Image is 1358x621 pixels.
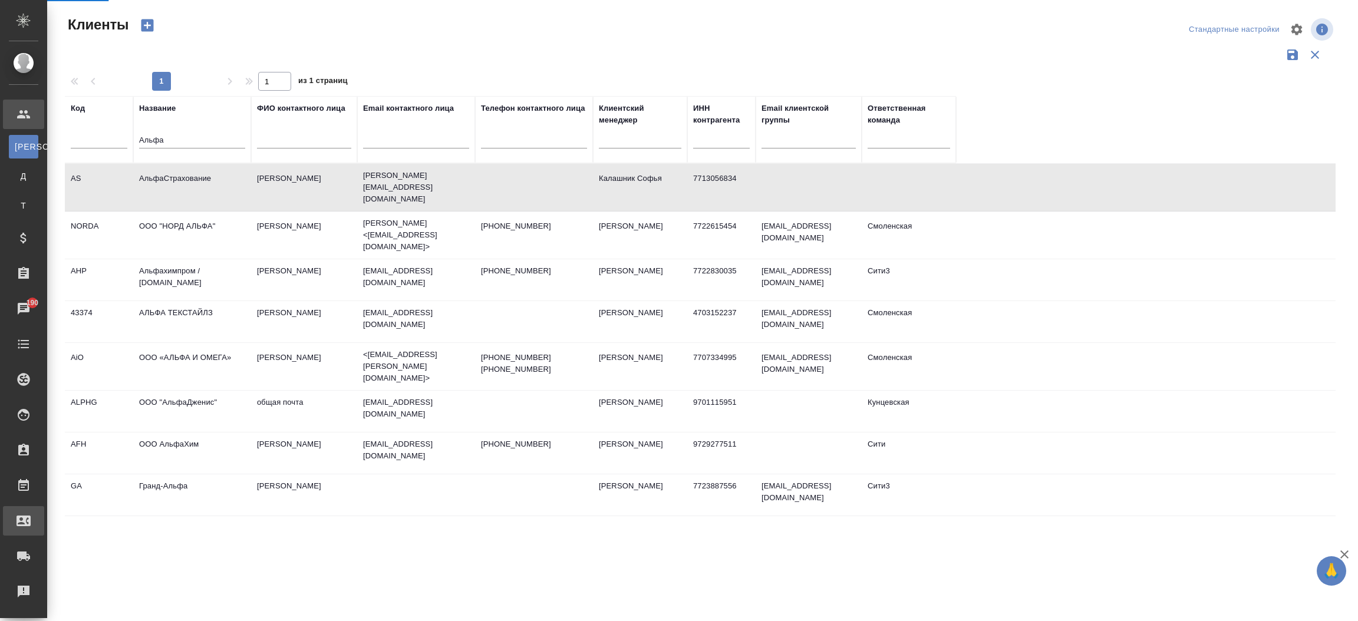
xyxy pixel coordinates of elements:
td: 7722615454 [687,214,756,256]
a: [PERSON_NAME] [9,135,38,158]
a: Д [9,164,38,188]
td: общая почта [251,391,357,432]
td: [PERSON_NAME] [251,167,357,208]
div: Клиентский менеджер [599,103,681,126]
td: Сити3 [862,259,956,300]
td: ООО "НОРД АЛЬФА" [133,214,251,256]
div: Email клиентской группы [762,103,856,126]
div: Код [71,103,85,114]
td: Смоленская [862,214,956,256]
td: [PERSON_NAME] [593,259,687,300]
span: Настроить таблицу [1283,15,1311,44]
td: [PERSON_NAME] [251,432,357,474]
td: 7606074927 [687,516,756,557]
span: 🙏 [1321,559,1341,583]
div: split button [1186,21,1283,39]
p: [EMAIL_ADDRESS][DOMAIN_NAME] [363,397,469,420]
td: [PERSON_NAME] [251,259,357,300]
p: <[EMAIL_ADDRESS][PERSON_NAME][DOMAIN_NAME]> [363,349,469,384]
span: 190 [19,297,46,309]
div: ФИО контактного лица [257,103,345,114]
p: [PERSON_NAME][EMAIL_ADDRESS][DOMAIN_NAME] [363,170,469,205]
td: 9729277511 [687,432,756,474]
td: [PERSON_NAME] [251,214,357,256]
div: Телефон контактного лица [481,103,585,114]
td: AS [65,167,133,208]
td: Кунцевская [862,391,956,432]
p: [EMAIL_ADDRESS][DOMAIN_NAME] [363,265,469,289]
td: «Альфа - Трейд» [133,516,251,557]
td: AiO [65,346,133,387]
td: 9701115951 [687,391,756,432]
td: [EMAIL_ADDRESS][DOMAIN_NAME] [756,474,862,516]
td: [PERSON_NAME] [593,391,687,432]
div: ИНН контрагента [693,103,750,126]
td: [EMAIL_ADDRESS][DOMAIN_NAME] [756,214,862,256]
span: Посмотреть информацию [1311,18,1336,41]
td: AHP [65,259,133,300]
td: [PERSON_NAME] [593,214,687,256]
p: [PHONE_NUMBER] [481,265,587,277]
a: Т [9,194,38,217]
td: ООО АльфаХим [133,432,251,474]
td: [PERSON_NAME] [593,432,687,474]
button: Сбросить фильтры [1304,44,1326,66]
span: Т [15,200,32,212]
td: Альфахимпром / [DOMAIN_NAME] [133,259,251,300]
td: 7722830035 [687,259,756,300]
td: 7723887556 [687,474,756,516]
td: 7713056834 [687,167,756,208]
p: [PHONE_NUMBER] [481,438,587,450]
p: [PHONE_NUMBER] [481,220,587,232]
td: [EMAIL_ADDRESS][DOMAIN_NAME] [756,346,862,387]
td: [PERSON_NAME] [593,516,687,557]
td: Смоленская [862,301,956,342]
td: [EMAIL_ADDRESS][DOMAIN_NAME] [756,259,862,300]
td: AFH [65,432,133,474]
td: [PERSON_NAME] [251,301,357,342]
span: Клиенты [65,15,128,34]
td: Калашник Софья [593,167,687,208]
td: Локализация [862,516,956,557]
div: Email контактного лица [363,103,454,114]
td: [EMAIL_ADDRESS][DOMAIN_NAME] [756,301,862,342]
td: Alfatreid [65,516,133,557]
td: [PERSON_NAME] [593,301,687,342]
td: [PERSON_NAME] [251,516,357,557]
p: [PERSON_NAME] <[EMAIL_ADDRESS][DOMAIN_NAME]> [363,217,469,253]
p: [EMAIL_ADDRESS][DOMAIN_NAME] [363,307,469,331]
div: Ответственная команда [868,103,950,126]
p: [EMAIL_ADDRESS][DOMAIN_NAME] [363,438,469,462]
td: Гранд-Альфа [133,474,251,516]
td: [PERSON_NAME] [251,346,357,387]
td: [PERSON_NAME] [251,474,357,516]
td: Сити3 [862,474,956,516]
td: Сити [862,432,956,474]
span: Д [15,170,32,182]
td: [PERSON_NAME] [593,474,687,516]
td: ООО «АЛЬФА И ОМЕГА» [133,346,251,387]
button: 🙏 [1317,556,1346,586]
div: Название [139,103,176,114]
td: 43374 [65,301,133,342]
td: ALPHG [65,391,133,432]
td: 7707334995 [687,346,756,387]
td: 4703152237 [687,301,756,342]
span: [PERSON_NAME] [15,141,32,153]
td: ООО "АльфаДженис" [133,391,251,432]
td: АЛЬФА ТЕКСТАЙЛЗ [133,301,251,342]
td: GA [65,474,133,516]
td: АльфаСтрахование [133,167,251,208]
a: 190 [3,294,44,323]
button: Сохранить фильтры [1281,44,1304,66]
button: Создать [133,15,161,35]
td: Смоленская [862,346,956,387]
span: из 1 страниц [298,74,348,91]
td: [PERSON_NAME] [593,346,687,387]
td: NORDA [65,214,133,256]
p: [PHONE_NUMBER] [PHONE_NUMBER] [481,352,587,375]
